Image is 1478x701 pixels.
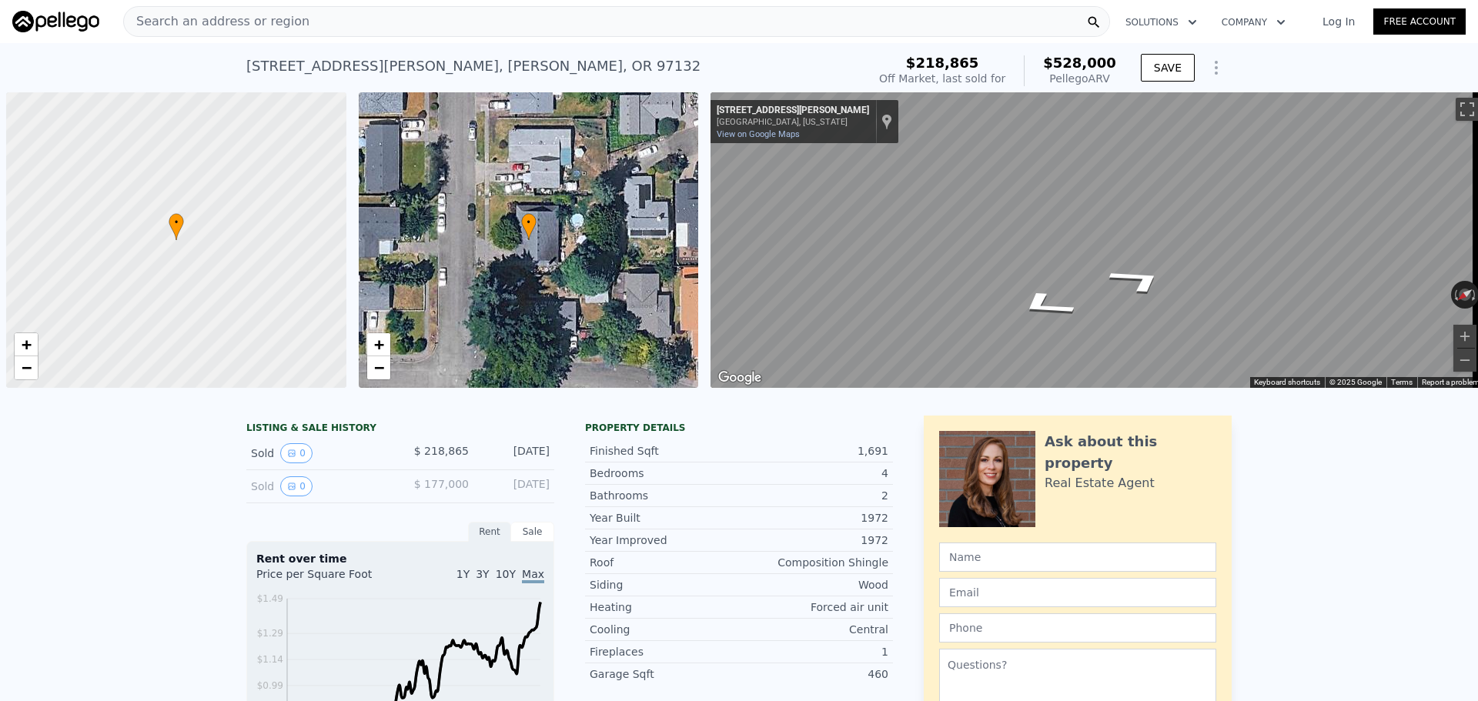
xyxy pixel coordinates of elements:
div: Central [739,622,888,637]
span: − [22,358,32,377]
a: Terms (opens in new tab) [1391,378,1413,386]
div: Year Built [590,510,739,526]
div: Off Market, last sold for [879,71,1005,86]
div: [GEOGRAPHIC_DATA], [US_STATE] [717,117,869,127]
span: • [521,215,537,229]
div: 2 [739,488,888,503]
button: View historical data [280,443,313,463]
tspan: $1.14 [257,654,283,665]
tspan: $1.29 [257,628,283,639]
button: Show Options [1201,52,1232,83]
div: • [169,213,184,240]
div: Real Estate Agent [1045,474,1155,492]
div: Siding [590,577,739,593]
button: Keyboard shortcuts [1254,377,1320,388]
a: Zoom out [367,356,390,379]
a: Free Account [1373,8,1466,35]
img: Pellego [12,11,99,32]
div: Ask about this property [1045,431,1216,474]
button: Solutions [1113,8,1209,36]
div: Forced air unit [739,599,888,615]
div: 460 [739,666,888,682]
div: [STREET_ADDRESS][PERSON_NAME] , [PERSON_NAME] , OR 97132 [246,55,701,77]
div: Cooling [590,622,739,637]
button: View historical data [280,476,313,496]
div: Sold [251,476,388,496]
button: Rotate counterclockwise [1451,281,1460,309]
button: SAVE [1141,54,1195,82]
div: Composition Shingle [739,555,888,570]
img: Google [714,368,765,388]
button: Zoom in [1453,325,1476,348]
div: Price per Square Foot [256,566,400,591]
div: Heating [590,599,739,615]
div: Garage Sqft [590,666,739,682]
input: Name [939,542,1216,572]
input: Email [939,578,1216,607]
div: Sale [511,522,554,542]
div: Year Improved [590,532,739,548]
span: $ 177,000 [414,478,469,490]
div: Finished Sqft [590,443,739,459]
div: Wood [739,577,888,593]
div: Roof [590,555,739,570]
div: [DATE] [481,476,550,496]
a: Zoom in [15,333,38,356]
div: [DATE] [481,443,550,463]
span: Max [522,568,544,583]
tspan: $0.99 [257,680,283,691]
div: Property details [585,422,893,434]
span: $ 218,865 [414,445,469,457]
div: [STREET_ADDRESS][PERSON_NAME] [717,105,869,117]
span: $528,000 [1043,55,1116,71]
span: + [373,335,383,354]
path: Go North, Hulet Ave [990,284,1100,326]
div: 1972 [739,532,888,548]
span: − [373,358,383,377]
a: Log In [1304,14,1373,29]
div: Pellego ARV [1043,71,1116,86]
a: Open this area in Google Maps (opens a new window) [714,368,765,388]
span: © 2025 Google [1329,378,1382,386]
span: + [22,335,32,354]
div: Bathrooms [590,488,739,503]
div: LISTING & SALE HISTORY [246,422,554,437]
a: Zoom out [15,356,38,379]
button: Company [1209,8,1298,36]
div: 1972 [739,510,888,526]
span: 1Y [456,568,470,580]
span: $218,865 [906,55,979,71]
div: 1 [739,644,888,659]
span: 3Y [476,568,489,580]
a: View on Google Maps [717,129,800,139]
div: Rent over time [256,551,544,566]
div: Bedrooms [590,466,739,481]
a: Zoom in [367,333,390,356]
a: Show location on map [881,113,892,130]
button: Zoom out [1453,349,1476,372]
span: 10Y [496,568,516,580]
input: Phone [939,613,1216,643]
div: 1,691 [739,443,888,459]
span: • [169,215,184,229]
div: Fireplaces [590,644,739,659]
div: Sold [251,443,388,463]
path: Go South, Hulet Ave [1083,259,1193,302]
div: • [521,213,537,240]
span: Search an address or region [124,12,309,31]
div: Rent [468,522,511,542]
div: 4 [739,466,888,481]
tspan: $1.49 [257,593,283,604]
